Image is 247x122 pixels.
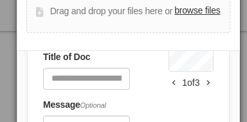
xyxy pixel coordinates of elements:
div: 1 of 3 [169,76,214,89]
label: browse files [174,4,220,18]
div: Drag and drop your files here or [36,4,220,19]
label: Title of Doc [43,50,90,65]
input: Document Title [43,68,130,90]
span: Optional [80,101,106,109]
label: Message [43,98,106,112]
